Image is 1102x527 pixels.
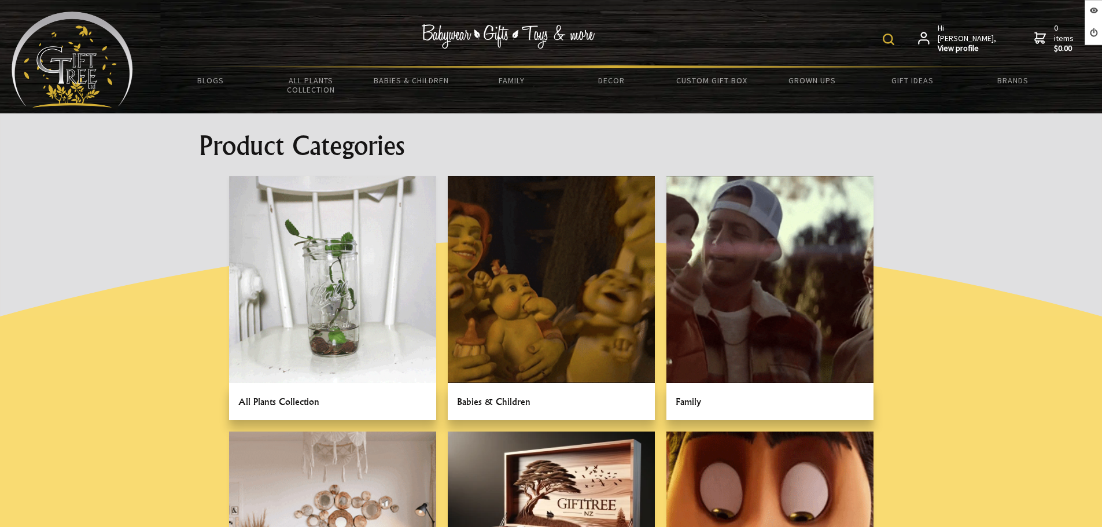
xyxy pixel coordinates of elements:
[662,68,762,93] a: Custom Gift Box
[963,68,1063,93] a: Brands
[361,68,461,93] a: Babies & Children
[1054,23,1076,54] span: 0 items
[938,23,997,54] span: Hi [PERSON_NAME],
[1034,23,1076,54] a: 0 items$0.00
[883,34,894,45] img: product search
[918,23,997,54] a: Hi [PERSON_NAME],View profile
[421,24,595,49] img: Babywear - Gifts - Toys & more
[863,68,963,93] a: Gift Ideas
[261,68,361,102] a: All Plants Collection
[1054,43,1076,54] strong: $0.00
[161,68,261,93] a: BLOGS
[200,132,903,160] h1: Product Categories
[938,43,997,54] strong: View profile
[461,68,561,93] a: Family
[12,12,133,108] img: Babyware - Gifts - Toys and more...
[562,68,662,93] a: Decor
[762,68,862,93] a: Grown Ups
